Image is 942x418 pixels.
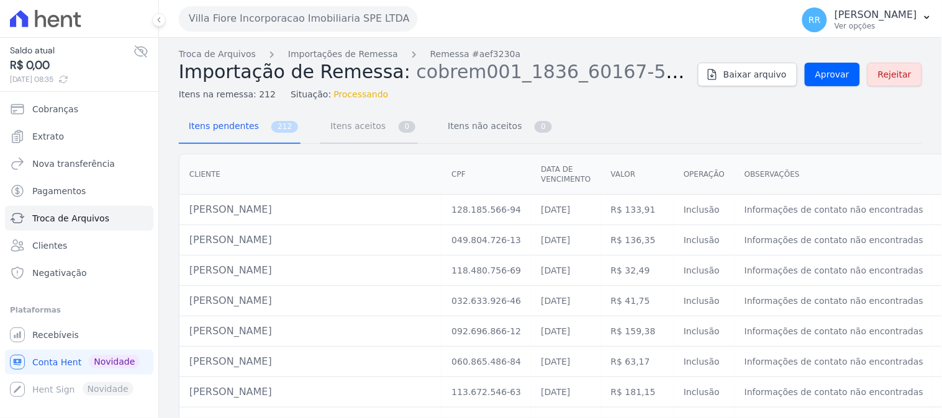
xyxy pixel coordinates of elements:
span: Novidade [89,355,140,368]
td: [PERSON_NAME] [179,195,442,225]
td: [DATE] [531,316,600,347]
span: [DATE] 08:35 [10,74,134,85]
td: Inclusão [674,316,735,347]
nav: Breadcrumb [179,48,688,61]
td: Informações de contato não encontradas [735,195,933,225]
span: Recebíveis [32,329,79,341]
th: Valor [601,154,674,195]
a: Cobranças [5,97,153,122]
td: R$ 181,15 [601,377,674,407]
span: Nova transferência [32,158,115,170]
td: [DATE] [531,377,600,407]
button: RR [PERSON_NAME] Ver opções [792,2,942,37]
a: Recebíveis [5,322,153,347]
td: [PERSON_NAME] [179,347,442,377]
span: Itens não aceitos [440,113,524,138]
span: Situação: [291,88,331,101]
a: Nova transferência [5,151,153,176]
td: 118.480.756-69 [442,256,531,286]
td: R$ 63,17 [601,347,674,377]
td: Informações de contato não encontradas [735,256,933,286]
td: Inclusão [674,225,735,256]
td: [DATE] [531,225,600,256]
td: [DATE] [531,286,600,316]
td: Informações de contato não encontradas [735,286,933,316]
span: Extrato [32,130,64,143]
span: RR [808,16,820,24]
a: Troca de Arquivos [179,48,256,61]
p: [PERSON_NAME] [835,9,917,21]
td: Inclusão [674,347,735,377]
td: Inclusão [674,256,735,286]
span: Clientes [32,239,67,252]
span: Conta Hent [32,356,81,368]
a: Extrato [5,124,153,149]
button: Villa Fiore Incorporacao Imobiliaria SPE LTDA [179,6,417,31]
a: Itens pendentes 212 [179,111,301,144]
a: Remessa #aef3230a [430,48,521,61]
p: Ver opções [835,21,917,31]
a: Rejeitar [867,63,922,86]
span: Rejeitar [878,68,912,81]
td: R$ 159,38 [601,316,674,347]
a: Conta Hent Novidade [5,350,153,375]
th: Operação [674,154,735,195]
th: Data de vencimento [531,154,600,195]
td: 032.633.926-46 [442,286,531,316]
a: Pagamentos [5,179,153,203]
td: 049.804.726-13 [442,225,531,256]
span: Troca de Arquivos [32,212,109,225]
nav: Sidebar [10,97,148,402]
span: Processando [333,88,388,101]
td: 113.672.546-63 [442,377,531,407]
span: Negativação [32,267,87,279]
a: Itens aceitos 0 [320,111,418,144]
td: 128.185.566-94 [442,195,531,225]
td: [PERSON_NAME] [179,286,442,316]
td: R$ 136,35 [601,225,674,256]
a: Itens não aceitos 0 [438,111,555,144]
td: [DATE] [531,195,600,225]
a: Baixar arquivo [698,63,797,86]
div: Plataformas [10,303,148,318]
span: R$ 0,00 [10,57,134,74]
td: [DATE] [531,256,600,286]
span: Itens na remessa: 212 [179,88,276,101]
a: Clientes [5,233,153,258]
td: [PERSON_NAME] [179,225,442,256]
span: Baixar arquivo [723,68,787,81]
td: [PERSON_NAME] [179,256,442,286]
span: Aprovar [815,68,849,81]
span: 0 [535,121,552,133]
td: 092.696.866-12 [442,316,531,347]
td: 060.865.486-84 [442,347,531,377]
th: Cliente [179,154,442,195]
td: Inclusão [674,377,735,407]
td: Informações de contato não encontradas [735,347,933,377]
td: R$ 133,91 [601,195,674,225]
span: 0 [399,121,416,133]
span: Cobranças [32,103,78,115]
a: Negativação [5,260,153,285]
td: Informações de contato não encontradas [735,377,933,407]
td: Informações de contato não encontradas [735,316,933,347]
td: R$ 32,49 [601,256,674,286]
a: Importações de Remessa [288,48,398,61]
a: Troca de Arquivos [5,206,153,231]
span: cobrem001_1836_60167-5_210825_013.TXT [417,60,833,82]
td: Inclusão [674,195,735,225]
span: Pagamentos [32,185,86,197]
a: Aprovar [805,63,860,86]
td: Inclusão [674,286,735,316]
span: Importação de Remessa: [179,61,410,82]
th: Observações [735,154,933,195]
td: [DATE] [531,347,600,377]
td: Informações de contato não encontradas [735,225,933,256]
span: Saldo atual [10,44,134,57]
td: R$ 41,75 [601,286,674,316]
span: 212 [271,121,298,133]
span: Itens aceitos [323,113,388,138]
span: Itens pendentes [181,113,261,138]
td: [PERSON_NAME] [179,377,442,407]
td: [PERSON_NAME] [179,316,442,347]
